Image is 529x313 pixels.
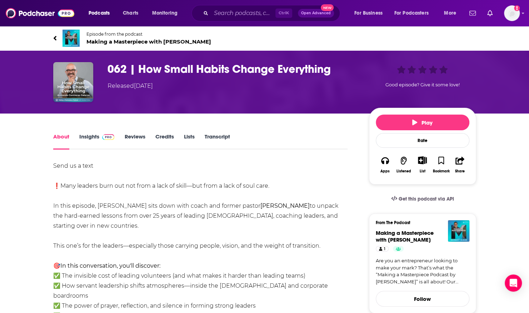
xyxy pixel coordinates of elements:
[63,30,80,47] img: Making a Masterpiece with Norbert Elnar
[79,133,115,150] a: InsightsPodchaser Pro
[432,152,450,178] button: Bookmark
[89,8,110,18] span: Podcasts
[147,7,187,19] button: open menu
[484,7,495,19] a: Show notifications dropdown
[123,8,138,18] span: Charts
[385,190,460,208] a: Get this podcast via API
[504,5,520,21] button: Show profile menu
[376,152,394,178] button: Apps
[6,6,74,20] img: Podchaser - Follow, Share and Rate Podcasts
[514,5,520,11] svg: Add a profile image
[275,9,292,18] span: Ctrl K
[390,7,439,19] button: open menu
[396,169,411,173] div: Listened
[124,133,145,150] a: Reviews
[376,133,469,148] div: Rate
[376,220,464,225] h3: From The Podcast
[415,156,430,164] button: Show More Button
[152,8,178,18] span: Monitoring
[398,196,454,202] span: Get this podcast via API
[385,82,460,87] span: Good episode? Give it some love!
[450,152,469,178] button: Share
[380,169,390,173] div: Apps
[504,5,520,21] img: User Profile
[420,169,425,173] div: List
[118,7,143,19] a: Charts
[349,7,391,19] button: open menu
[504,5,520,21] span: Logged in as ShellB
[413,152,431,178] div: Show More ButtonList
[376,115,469,130] button: Play
[298,9,334,17] button: Open AdvancedNew
[53,62,93,102] img: 062 | How Small Habits Change Everything
[384,246,385,253] span: 1
[394,152,413,178] button: Listened
[376,291,469,307] button: Follow
[60,262,160,269] b: In this conversation, you'll discover:
[354,8,383,18] span: For Business
[455,169,465,173] div: Share
[211,7,275,19] input: Search podcasts, credits, & more...
[376,229,434,243] a: Making a Masterpiece with Norbert Elnar
[53,30,476,47] a: Making a Masterpiece with Norbert ElnarEpisode from the podcastMaking a Masterpiece with [PERSON_...
[439,7,465,19] button: open menu
[86,31,211,37] span: Episode from the podcast
[108,82,153,90] div: Released [DATE]
[321,4,334,11] span: New
[86,38,211,45] span: Making a Masterpiece with [PERSON_NAME]
[505,274,522,292] div: Open Intercom Messenger
[198,5,347,21] div: Search podcasts, credits, & more...
[412,119,433,126] span: Play
[184,133,194,150] a: Lists
[53,133,69,150] a: About
[444,8,456,18] span: More
[155,133,174,150] a: Credits
[376,257,469,285] a: Are you an entrepreneur looking to make your mark? That’s what the “Making a Masterpiece Podcast ...
[433,169,449,173] div: Bookmark
[376,229,434,243] span: Making a Masterpiece with [PERSON_NAME]
[102,134,115,140] img: Podchaser Pro
[466,7,479,19] a: Show notifications dropdown
[53,162,93,169] a: Send us a text
[376,246,389,252] a: 1
[108,62,358,76] h1: 062 | How Small Habits Change Everything
[260,202,310,209] b: [PERSON_NAME]
[84,7,119,19] button: open menu
[301,11,331,15] span: Open Advanced
[448,220,469,242] img: Making a Masterpiece with Norbert Elnar
[394,8,429,18] span: For Podcasters
[204,133,230,150] a: Transcript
